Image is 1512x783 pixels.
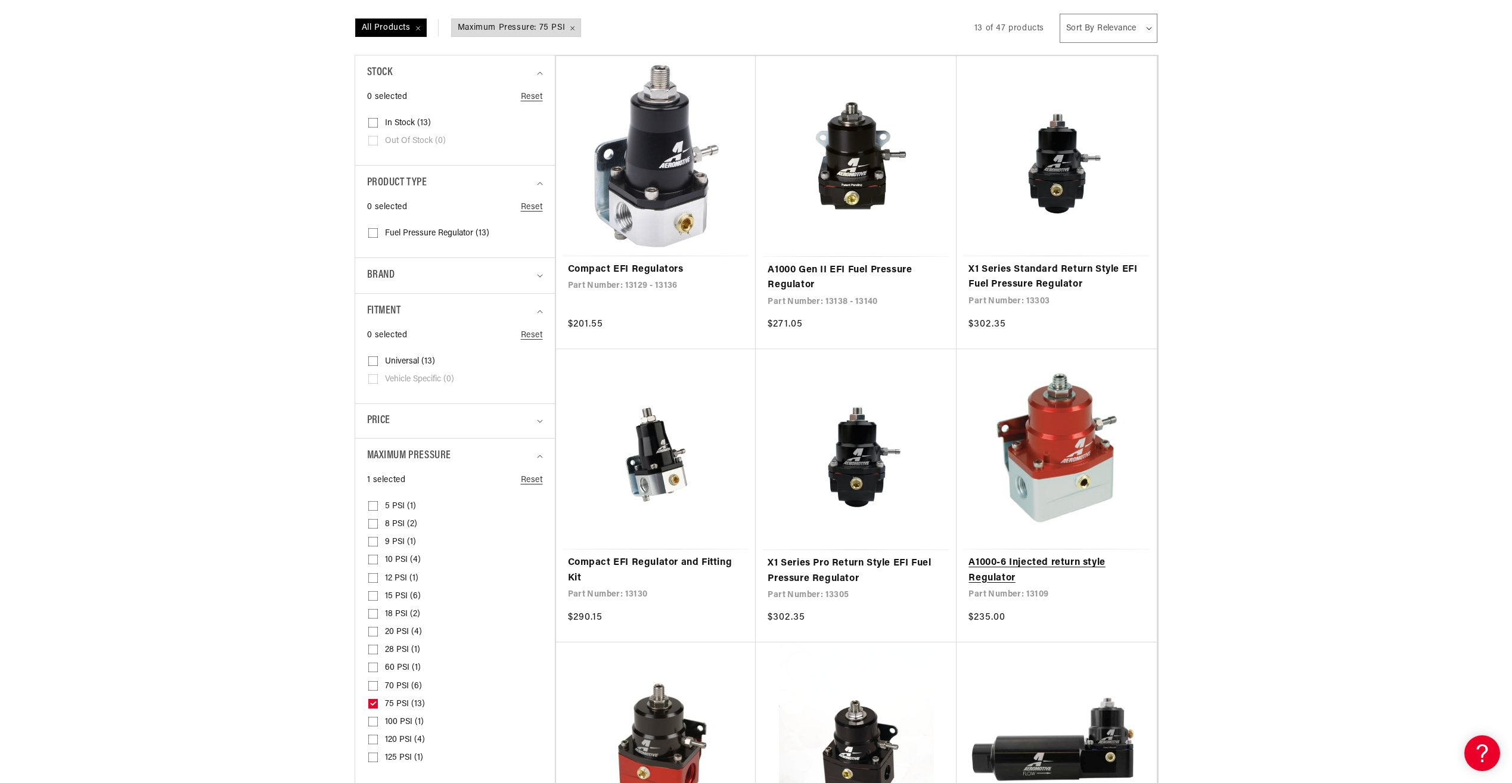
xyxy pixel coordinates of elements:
a: Compact EFI Regulator and Fitting Kit [568,555,744,586]
span: 15 PSI (6) [385,591,421,602]
a: Reset [521,201,543,214]
a: A1000-6 Injected return style Regulator [968,555,1145,586]
summary: Stock (0 selected) [367,55,543,91]
span: Product type [367,175,427,192]
a: Maximum Pressure: 75 PSI [451,19,582,37]
a: All Products [355,19,451,37]
summary: Brand (0 selected) [367,258,543,293]
span: In stock (13) [385,118,431,129]
span: 1 selected [367,474,406,487]
a: Compact EFI Regulators [568,262,744,278]
span: Fuel Pressure Regulator (13) [385,228,489,239]
span: All Products [356,19,426,37]
span: 20 PSI (4) [385,627,422,638]
span: 120 PSI (4) [385,735,425,745]
span: Universal (13) [385,356,435,367]
span: Out of stock (0) [385,136,446,147]
a: X1 Series Pro Return Style EFI Fuel Pressure Regulator [768,556,945,586]
span: 0 selected [367,91,408,104]
summary: Fitment (0 selected) [367,294,543,329]
span: 8 PSI (2) [385,519,417,530]
span: 9 PSI (1) [385,537,416,548]
span: Maximum Pressure [367,448,452,465]
span: Price [367,413,390,429]
summary: Product type (0 selected) [367,166,543,201]
span: 13 of 47 products [974,24,1044,33]
span: Vehicle Specific (0) [385,374,454,385]
a: A1000 Gen II EFI Fuel Pressure Regulator [768,263,945,293]
span: 70 PSI (6) [385,681,422,692]
span: 60 PSI (1) [385,663,421,673]
span: 28 PSI (1) [385,645,420,655]
a: X1 Series Standard Return Style EFI Fuel Pressure Regulator [968,262,1145,293]
a: Reset [521,474,543,487]
span: 75 PSI (13) [385,699,425,710]
span: Stock [367,64,393,82]
span: Fitment [367,303,401,320]
summary: Maximum Pressure (1 selected) [367,439,543,474]
span: Maximum Pressure: 75 PSI [452,19,580,37]
span: 5 PSI (1) [385,501,416,512]
span: 18 PSI (2) [385,609,420,620]
summary: Price [367,404,543,438]
span: 0 selected [367,201,408,214]
a: Reset [521,91,543,104]
span: 10 PSI (4) [385,555,421,565]
span: 125 PSI (1) [385,753,423,763]
span: 100 PSI (1) [385,717,424,728]
span: Brand [367,267,395,284]
span: 0 selected [367,329,408,342]
span: 12 PSI (1) [385,573,418,584]
a: Reset [521,329,543,342]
